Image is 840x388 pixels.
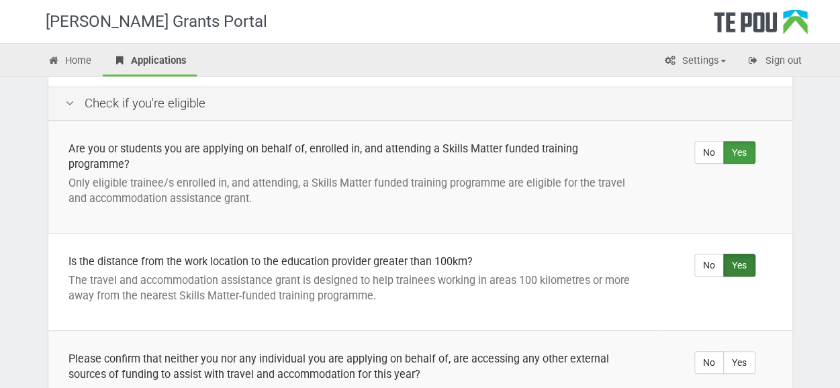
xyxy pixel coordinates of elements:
[68,254,638,269] div: Is the distance from the work location to the education provider greater than 100km?
[694,351,724,374] label: No
[723,351,755,374] label: Yes
[737,47,812,77] a: Sign out
[723,254,755,277] label: Yes
[723,141,755,164] label: Yes
[68,175,638,206] p: Only eligible trainee/s enrolled in, and attending, a Skills Matter funded training programme are...
[694,141,724,164] label: No
[654,47,736,77] a: Settings
[714,9,808,43] div: Te Pou Logo
[68,273,638,303] p: The travel and accommodation assistance grant is designed to help trainees working in areas 100 k...
[68,351,638,382] div: Please confirm that neither you nor any individual you are applying on behalf of, are accessing a...
[103,47,197,77] a: Applications
[48,87,792,121] div: Check if you're eligible
[68,141,638,172] div: Are you or students you are applying on behalf of, enrolled in, and attending a Skills Matter fun...
[38,47,102,77] a: Home
[694,254,724,277] label: No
